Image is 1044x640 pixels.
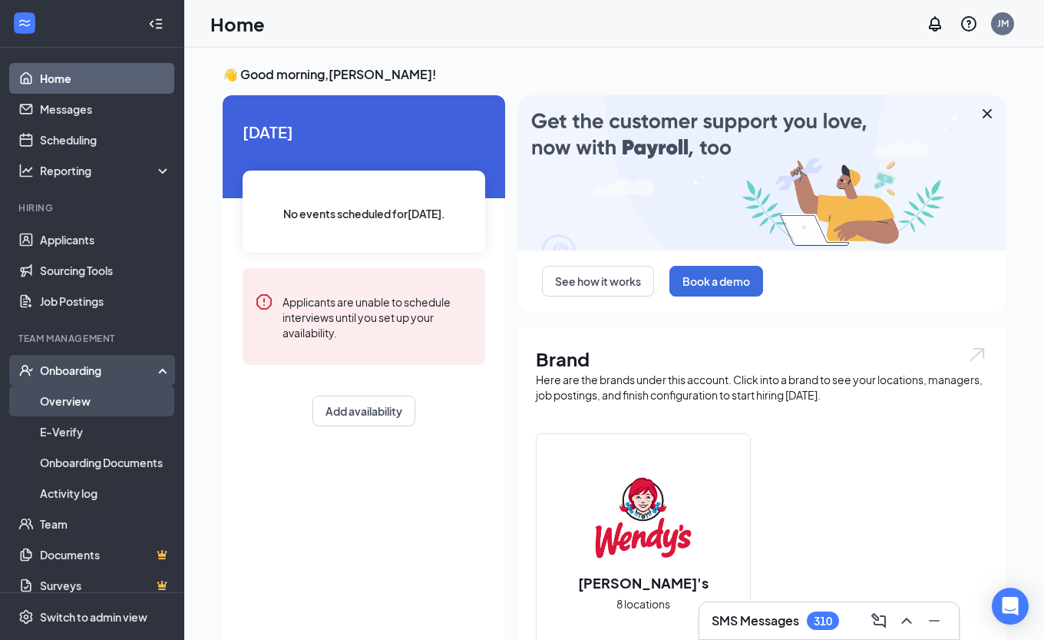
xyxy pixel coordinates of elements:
[40,163,172,178] div: Reporting
[40,478,171,509] a: Activity log
[563,573,724,592] h2: [PERSON_NAME]'s
[210,11,265,37] h1: Home
[997,17,1009,30] div: JM
[40,509,171,539] a: Team
[40,539,171,570] a: DocumentsCrown
[18,201,168,214] div: Hiring
[594,469,692,567] img: Wendy's
[18,332,168,345] div: Team Management
[616,595,670,612] span: 8 locations
[18,609,34,625] svg: Settings
[978,104,996,123] svg: Cross
[18,163,34,178] svg: Analysis
[712,612,799,629] h3: SMS Messages
[960,15,978,33] svg: QuestionInfo
[894,608,919,633] button: ChevronUp
[922,608,947,633] button: Minimize
[18,363,34,378] svg: UserCheck
[255,293,273,311] svg: Error
[40,416,171,447] a: E-Verify
[536,346,987,372] h1: Brand
[867,608,891,633] button: ComposeMessage
[40,570,171,601] a: SurveysCrown
[40,447,171,478] a: Onboarding Documents
[312,396,415,426] button: Add availability
[148,16,164,32] svg: Collapse
[283,205,445,222] span: No events scheduled for [DATE] .
[870,612,888,630] svg: ComposeMessage
[814,615,832,628] div: 310
[897,612,916,630] svg: ChevronUp
[40,286,171,317] a: Job Postings
[925,612,943,630] svg: Minimize
[536,372,987,403] div: Here are the brands under this account. Click into a brand to see your locations, managers, job p...
[40,94,171,124] a: Messages
[40,255,171,286] a: Sourcing Tools
[40,224,171,255] a: Applicants
[40,124,171,155] a: Scheduling
[40,63,171,94] a: Home
[17,15,32,31] svg: WorkstreamLogo
[40,363,158,378] div: Onboarding
[926,15,944,33] svg: Notifications
[992,588,1029,625] div: Open Intercom Messenger
[282,293,473,340] div: Applicants are unable to schedule interviews until you set up your availability.
[967,346,987,363] img: open.6027fd2a22e1237b5b06.svg
[243,120,485,144] span: [DATE]
[517,95,1006,250] img: payroll-large.gif
[669,266,763,297] button: Book a demo
[542,266,654,297] button: See how it works
[223,66,1006,83] h3: 👋 Good morning, [PERSON_NAME] !
[40,386,171,416] a: Overview
[40,609,147,625] div: Switch to admin view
